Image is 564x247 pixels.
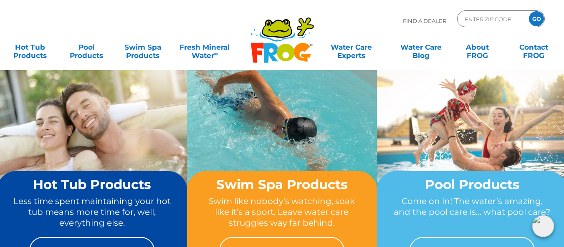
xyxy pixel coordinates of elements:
[464,13,520,25] input: Zip Code Form
[399,39,443,55] a: Water CareBlog
[393,196,551,229] p: Come on in! The water’s amazing, and the pool care is… what pool care?
[121,39,165,55] a: Swim SpaProducts
[13,196,171,229] p: Less time spent maintaining your hot tub means more time for, well, everything else.
[529,11,544,26] input: GO
[214,50,218,57] sup: ∞
[187,70,377,212] img: home-banner-swim-spa-short
[13,177,171,192] h2: Hot Tub Products
[8,39,52,55] a: Hot TubProducts
[455,39,499,55] a: AboutFROG
[203,196,361,229] p: Swim like nobody’s watching, soak like it’s a sport. Leave water care struggles way far behind.
[203,177,361,192] h2: Swim Spa Products
[532,215,554,237] img: openIcon
[316,39,387,55] a: Water CareExperts
[393,177,551,192] h2: Pool Products
[403,10,446,31] p: Find A Dealer
[512,39,556,55] a: ContactFROG
[177,39,232,55] a: Fresh MineralWater∞
[65,39,109,55] a: PoolProducts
